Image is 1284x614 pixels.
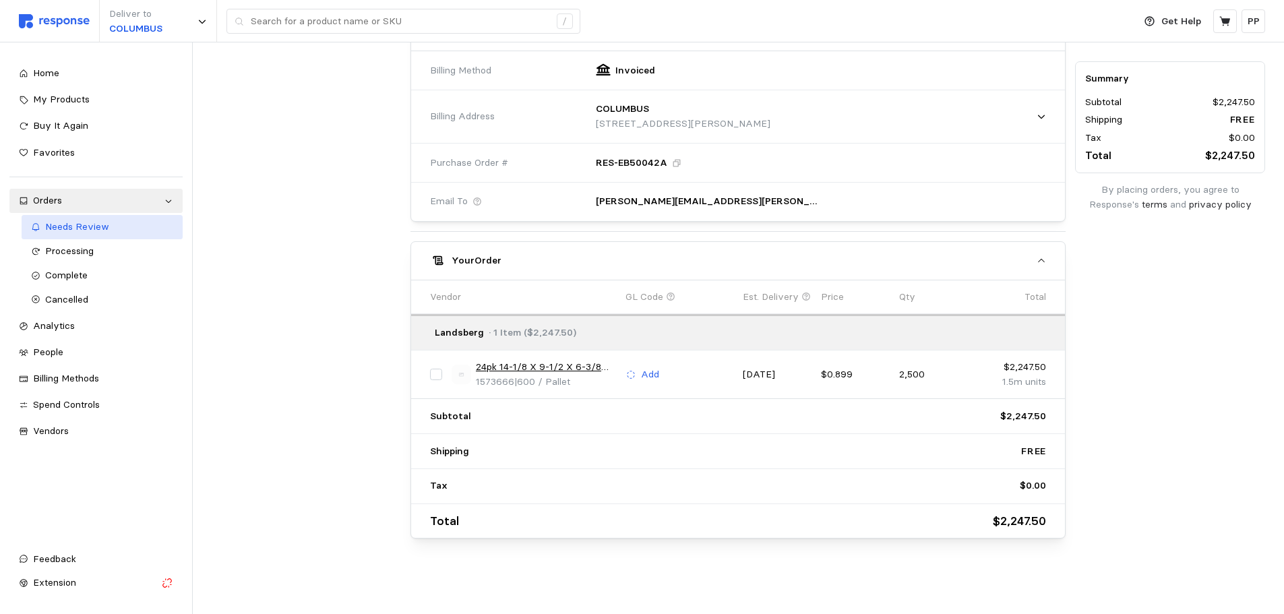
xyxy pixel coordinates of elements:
p: Add [641,367,659,382]
span: Extension [33,576,76,588]
a: 24pk 14-1/8 X 9-1/2 X 6-3/8 RSC 32ECT Kraft [476,360,616,375]
p: $2,247.50 [993,512,1046,531]
h5: Your Order [452,253,501,268]
p: By placing orders, you agree to Response's and [1075,183,1265,212]
a: terms [1142,198,1167,210]
p: Vendor [430,290,461,305]
span: Favorites [33,146,75,158]
p: Total [1085,148,1111,164]
span: Buy It Again [33,119,88,131]
button: Extension [9,571,183,595]
span: Complete [45,269,88,281]
span: Email To [430,194,468,209]
a: Home [9,61,183,86]
a: Buy It Again [9,114,183,138]
p: [DATE] [743,367,812,382]
a: Billing Methods [9,367,183,391]
p: Subtotal [1085,96,1122,111]
p: 1.5m units [977,375,1046,390]
div: Landsberg· 1 Item ($2,247.50) [411,51,1065,221]
p: GL Code [625,290,663,305]
a: Complete [22,264,183,288]
button: Add [625,367,660,383]
a: Orders [9,189,183,213]
div: / [557,13,573,30]
span: People [33,346,63,358]
img: svg%3e [452,365,471,384]
a: Vendors [9,419,183,443]
a: Spend Controls [9,393,183,417]
button: Feedback [9,547,183,572]
a: My Products [9,88,183,112]
span: Purchase Order # [430,156,508,171]
p: PP [1248,14,1260,29]
p: [PERSON_NAME][EMAIL_ADDRESS][PERSON_NAME][DOMAIN_NAME], [PERSON_NAME][DOMAIN_NAME][EMAIL_ADDRESS]... [596,194,821,209]
span: Billing Address [430,109,495,124]
button: YourOrder [411,242,1065,280]
input: Search for a product name or SKU [251,9,549,34]
a: Processing [22,239,183,264]
span: Vendors [33,425,69,437]
a: Cancelled [22,288,183,312]
h5: Summary [1085,71,1255,86]
div: YourOrder [411,280,1065,539]
span: | 600 / Pallet [514,375,570,388]
p: Get Help [1161,14,1201,29]
p: $2,247.50 [1000,409,1046,424]
p: Shipping [430,444,469,459]
p: $0.899 [821,367,890,382]
p: Deliver to [109,7,162,22]
a: Analytics [9,314,183,338]
span: Spend Controls [33,398,100,410]
span: Feedback [33,553,76,565]
button: Get Help [1136,9,1209,34]
p: Shipping [1085,113,1122,128]
span: Home [33,67,59,79]
p: Subtotal [430,409,471,424]
p: COLUMBUS [109,22,162,36]
span: Processing [45,245,94,257]
p: RES-EB50042A [596,156,667,171]
p: Free [1230,113,1256,128]
span: Billing Method [430,63,491,78]
span: My Products [33,93,90,105]
p: Tax [1085,131,1101,146]
a: Needs Review [22,215,183,239]
p: Price [821,290,844,305]
p: Tax [430,479,448,493]
p: $0.00 [1229,131,1255,146]
div: Orders [33,193,159,208]
button: PP [1242,9,1265,33]
p: $2,247.50 [1205,148,1255,164]
p: COLUMBUS [596,102,649,117]
p: Landsberg [435,326,484,340]
p: Total [1025,290,1046,305]
a: People [9,340,183,365]
p: 2,500 [899,367,968,382]
p: Qty [899,290,915,305]
span: Cancelled [45,293,88,305]
p: $2,247.50 [1213,96,1255,111]
span: Analytics [33,319,75,332]
img: svg%3e [19,14,90,28]
span: 1573666 [476,375,514,388]
p: Invoiced [615,63,655,78]
p: [STREET_ADDRESS][PERSON_NAME] [596,117,770,131]
p: Total [430,512,459,531]
span: Needs Review [45,220,109,233]
a: Favorites [9,141,183,165]
a: privacy policy [1189,198,1252,210]
p: Est. Delivery [743,290,799,305]
p: $0.00 [1020,479,1046,493]
p: · 1 Item ($2,247.50) [489,326,576,340]
p: Free [1021,444,1047,459]
span: Billing Methods [33,372,99,384]
p: $2,247.50 [977,360,1046,375]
